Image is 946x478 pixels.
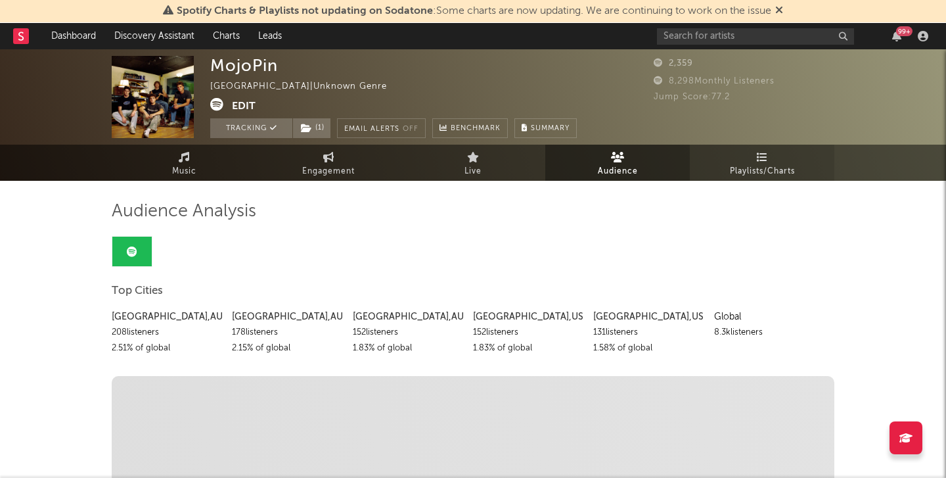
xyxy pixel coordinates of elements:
[353,325,463,341] div: 152 listeners
[42,23,105,49] a: Dashboard
[464,164,482,179] span: Live
[112,309,222,325] div: [GEOGRAPHIC_DATA] , AU
[293,118,330,138] button: (1)
[654,59,693,68] span: 2,359
[353,309,463,325] div: [GEOGRAPHIC_DATA] , AU
[730,164,795,179] span: Playlists/Charts
[256,145,401,181] a: Engagement
[654,93,730,101] span: Jump Score: 77.2
[232,341,342,356] div: 2.15 % of global
[232,309,342,325] div: [GEOGRAPHIC_DATA] , AU
[401,145,545,181] a: Live
[473,309,583,325] div: [GEOGRAPHIC_DATA] , US
[593,341,704,356] div: 1.58 % of global
[775,6,783,16] span: Dismiss
[896,26,912,36] div: 99 +
[690,145,834,181] a: Playlists/Charts
[302,164,355,179] span: Engagement
[112,325,222,341] div: 208 listeners
[714,325,824,341] div: 8.3k listeners
[545,145,690,181] a: Audience
[177,6,771,16] span: : Some charts are now updating. We are continuing to work on the issue
[232,98,256,114] button: Edit
[403,126,418,133] em: Off
[432,118,508,138] a: Benchmark
[105,23,204,49] a: Discovery Assistant
[112,341,222,356] div: 2.51 % of global
[598,164,638,179] span: Audience
[112,283,163,299] span: Top Cities
[112,145,256,181] a: Music
[210,56,278,75] div: MojoPin
[473,341,583,356] div: 1.83 % of global
[514,118,577,138] button: Summary
[892,31,901,41] button: 99+
[232,325,342,341] div: 178 listeners
[112,204,256,220] span: Audience Analysis
[292,118,331,138] span: ( 1 )
[714,309,824,325] div: Global
[210,79,402,95] div: [GEOGRAPHIC_DATA] | Unknown Genre
[531,125,570,132] span: Summary
[593,325,704,341] div: 131 listeners
[657,28,854,45] input: Search for artists
[593,309,704,325] div: [GEOGRAPHIC_DATA] , US
[204,23,249,49] a: Charts
[451,121,501,137] span: Benchmark
[337,118,426,138] button: Email AlertsOff
[473,325,583,341] div: 152 listeners
[249,23,291,49] a: Leads
[172,164,196,179] span: Music
[210,118,292,138] button: Tracking
[177,6,433,16] span: Spotify Charts & Playlists not updating on Sodatone
[353,341,463,356] div: 1.83 % of global
[654,77,775,85] span: 8,298 Monthly Listeners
